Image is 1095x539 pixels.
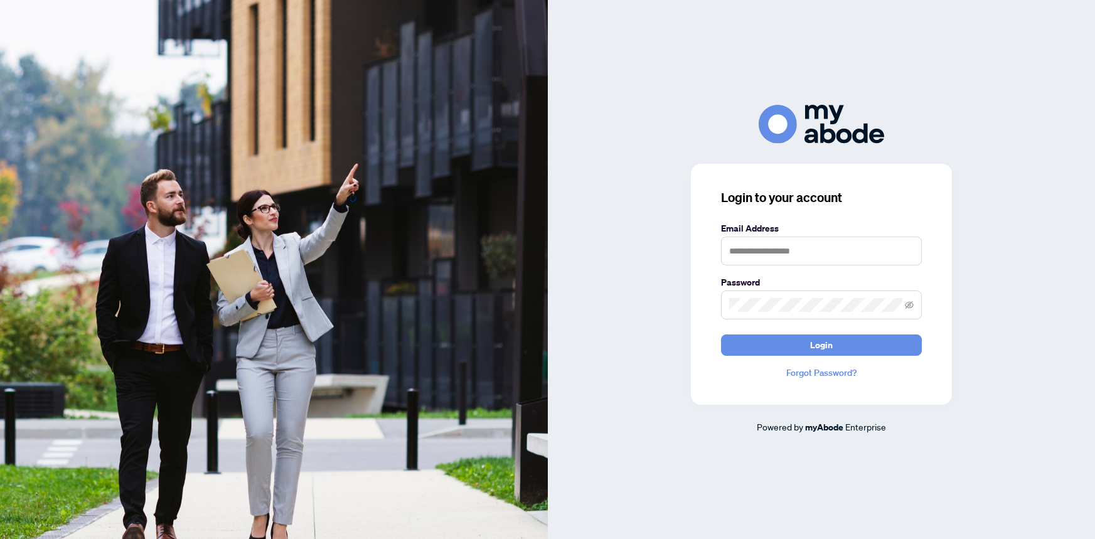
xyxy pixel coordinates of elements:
a: Forgot Password? [721,366,922,380]
span: eye-invisible [905,301,914,309]
label: Email Address [721,221,922,235]
img: ma-logo [759,105,884,143]
span: Login [810,335,833,355]
span: Enterprise [845,421,886,432]
label: Password [721,275,922,289]
a: myAbode [805,420,843,434]
button: Login [721,334,922,356]
h3: Login to your account [721,189,922,206]
span: Powered by [757,421,803,432]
